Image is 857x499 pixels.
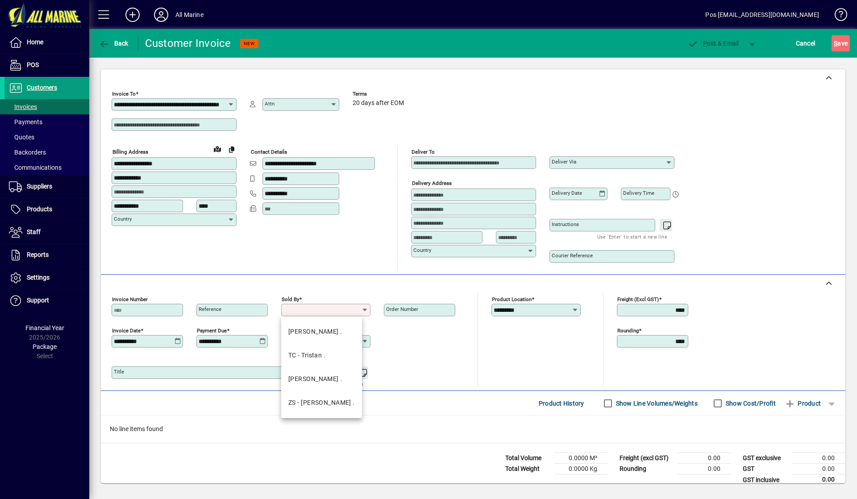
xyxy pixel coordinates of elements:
[738,464,792,474] td: GST
[834,36,848,50] span: ave
[4,160,89,175] a: Communications
[27,38,43,46] span: Home
[175,8,204,22] div: All Marine
[281,391,362,415] mat-option: ZS - Zoe .
[554,464,608,474] td: 0.0000 Kg
[413,247,431,253] mat-label: Country
[4,54,89,76] a: POS
[27,61,39,68] span: POS
[828,2,846,31] a: Knowledge Base
[288,351,325,360] div: TC - Tristan .
[623,190,654,196] mat-label: Delivery time
[617,296,659,302] mat-label: Freight (excl GST)
[25,324,64,331] span: Financial Year
[792,474,845,486] td: 0.00
[796,36,815,50] span: Cancel
[386,306,418,312] mat-label: Order number
[552,252,593,259] mat-label: Courier Reference
[147,7,175,23] button: Profile
[118,7,147,23] button: Add
[199,306,221,312] mat-label: Reference
[99,40,129,47] span: Back
[112,91,136,97] mat-label: Invoice To
[96,35,131,51] button: Back
[785,396,821,411] span: Product
[288,398,355,407] div: ZS - [PERSON_NAME] .
[501,464,554,474] td: Total Weight
[27,251,49,258] span: Reports
[282,296,299,302] mat-label: Sold by
[27,297,49,304] span: Support
[27,228,41,235] span: Staff
[281,367,362,391] mat-option: VK - Vanessa .
[353,100,404,107] span: 20 days after EOM
[724,399,776,408] label: Show Cost/Profit
[101,415,845,443] div: No line items found
[4,114,89,130] a: Payments
[597,231,667,242] mat-hint: Use 'Enter' to start a new line
[554,453,608,464] td: 0.0000 M³
[703,40,707,47] span: P
[9,118,42,126] span: Payments
[780,395,825,411] button: Product
[4,130,89,145] a: Quotes
[27,183,52,190] span: Suppliers
[615,464,678,474] td: Rounding
[614,399,698,408] label: Show Line Volumes/Weights
[9,134,34,141] span: Quotes
[832,35,850,51] button: Save
[210,142,225,156] a: View on map
[145,36,231,50] div: Customer Invoice
[492,296,532,302] mat-label: Product location
[792,453,845,464] td: 0.00
[794,35,818,51] button: Cancel
[687,40,739,47] span: ost & Email
[4,221,89,243] a: Staff
[4,267,89,289] a: Settings
[4,31,89,54] a: Home
[4,176,89,198] a: Suppliers
[112,296,148,302] mat-label: Invoice number
[9,164,62,171] span: Communications
[265,101,275,107] mat-label: Attn
[244,41,255,46] span: NEW
[114,216,132,222] mat-label: Country
[539,396,584,411] span: Product History
[535,395,588,411] button: Product History
[412,149,435,155] mat-label: Deliver To
[678,453,731,464] td: 0.00
[353,91,406,97] span: Terms
[89,35,138,51] app-page-header-button: Back
[288,327,342,336] div: [PERSON_NAME] .
[738,453,792,464] td: GST exclusive
[552,190,582,196] mat-label: Delivery date
[552,221,579,227] mat-label: Instructions
[288,374,342,384] div: [PERSON_NAME] .
[615,453,678,464] td: Freight (excl GST)
[114,369,124,375] mat-label: Title
[27,84,57,91] span: Customers
[552,159,576,165] mat-label: Deliver via
[9,103,37,110] span: Invoices
[281,344,362,367] mat-option: TC - Tristan .
[617,327,639,334] mat-label: Rounding
[9,149,46,156] span: Backorders
[4,99,89,114] a: Invoices
[27,274,50,281] span: Settings
[225,142,239,156] button: Copy to Delivery address
[4,145,89,160] a: Backorders
[112,327,141,334] mat-label: Invoice date
[27,205,52,213] span: Products
[501,453,554,464] td: Total Volume
[834,40,837,47] span: S
[678,464,731,474] td: 0.00
[197,327,227,334] mat-label: Payment due
[4,289,89,312] a: Support
[705,8,819,22] div: Pos [EMAIL_ADDRESS][DOMAIN_NAME]
[683,35,744,51] button: Post & Email
[4,244,89,266] a: Reports
[33,343,57,350] span: Package
[792,464,845,474] td: 0.00
[738,474,792,486] td: GST inclusive
[281,320,362,344] mat-option: BK - Brent .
